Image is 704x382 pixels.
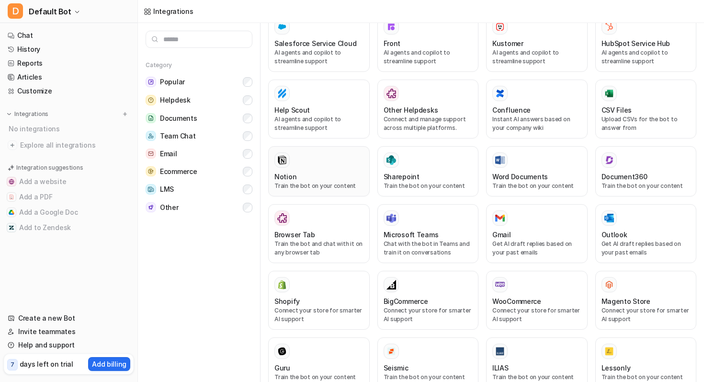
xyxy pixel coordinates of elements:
img: Other Helpdesks [386,89,396,98]
span: Ecommerce [160,167,197,176]
span: Popular [160,77,185,87]
img: Email [146,149,156,159]
p: AI agents and copilot to streamline support [602,48,691,66]
h3: Notion [274,172,296,182]
p: 7 [11,360,14,369]
img: Add a PDF [9,194,14,200]
button: Integrations [4,109,51,119]
button: OutlookOutlookGet AI draft replies based on your past emails [595,204,697,263]
p: AI agents and copilot to streamline support [274,48,363,66]
img: BigCommerce [386,280,396,289]
img: LMS [146,184,156,195]
img: Outlook [604,214,614,223]
a: Articles [4,70,134,84]
p: Instant AI answers based on your company wiki [492,115,581,132]
img: Guru [277,347,287,356]
h3: HubSpot Service Hub [602,38,670,48]
h3: ILIAS [492,363,509,373]
p: Upload CSVs for the bot to answer from [602,115,691,132]
img: Team Chat [146,131,156,141]
p: Train the bot on your content [602,182,691,190]
h3: Sharepoint [384,172,420,182]
p: Connect your store for smarter AI support [384,306,473,324]
button: KustomerKustomerAI agents and copilot to streamline support [486,13,588,72]
button: HelpdeskHelpdesk [146,91,252,109]
button: Salesforce Service Cloud Salesforce Service CloudAI agents and copilot to streamline support [268,13,370,72]
h3: Microsoft Teams [384,230,439,240]
h3: Lessonly [602,363,631,373]
h3: Outlook [602,230,627,240]
button: Word DocumentsWord DocumentsTrain the bot on your content [486,146,588,197]
p: AI agents and copilot to streamline support [492,48,581,66]
h3: Kustomer [492,38,523,48]
p: Train the bot on your content [274,373,363,382]
h3: CSV Files [602,105,632,115]
button: EmailEmail [146,145,252,162]
span: Team Chat [160,131,195,141]
h3: Seismic [384,363,409,373]
span: D [8,3,23,19]
button: GmailGmailGet AI draft replies based on your past emails [486,204,588,263]
p: Train the bot on your content [274,182,363,190]
img: Ecommerce [146,166,156,176]
p: Train the bot on your content [602,373,691,382]
h3: Confluence [492,105,531,115]
span: Email [160,149,177,159]
button: Document360Document360Train the bot on your content [595,146,697,197]
button: WooCommerceWooCommerceConnect your store for smarter AI support [486,271,588,330]
h3: Browser Tab [274,230,315,240]
p: Train the bot on your content [384,373,473,382]
button: Help ScoutHelp ScoutAI agents and copilot to streamline support [268,80,370,139]
button: Microsoft TeamsMicrosoft TeamsChat with the bot in Teams and train it on conversations [377,204,479,263]
p: Connect your store for smarter AI support [492,306,581,324]
div: Integrations [153,6,193,16]
h3: Help Scout [274,105,310,115]
p: Connect and manage support across multiple platforms. [384,115,473,132]
img: Notion [277,155,287,165]
div: No integrations [6,121,134,137]
button: LMSLMS [146,180,252,198]
img: WooCommerce [495,282,505,288]
a: Invite teammates [4,325,134,338]
button: BigCommerceBigCommerceConnect your store for smarter AI support [377,271,479,330]
h3: Word Documents [492,172,548,182]
img: menu_add.svg [122,111,128,117]
img: Helpdesk [146,95,156,105]
button: Team ChatTeam Chat [146,127,252,145]
p: Train the bot on your content [492,373,581,382]
img: Add a website [9,179,14,185]
img: Salesforce Service Cloud [277,22,287,32]
img: Word Documents [495,156,505,165]
button: Add a websiteAdd a website [4,174,134,189]
p: Chat with the bot in Teams and train it on conversations [384,240,473,257]
img: Front [386,22,396,32]
h3: Other Helpdesks [384,105,438,115]
a: History [4,43,134,56]
button: EcommerceEcommerce [146,162,252,180]
button: FrontFrontAI agents and copilot to streamline support [377,13,479,72]
img: Other [146,202,156,212]
img: ILIAS [495,347,505,356]
img: Browser Tab [277,213,287,223]
h3: BigCommerce [384,296,428,306]
span: Other [160,203,179,212]
button: Add billing [88,357,130,371]
img: expand menu [6,111,12,117]
h3: Gmail [492,230,511,240]
p: Train the bot on your content [492,182,581,190]
img: Confluence [495,89,505,98]
button: DocumentsDocuments [146,109,252,127]
a: Chat [4,29,134,42]
button: OtherOther [146,198,252,216]
a: Reports [4,57,134,70]
img: explore all integrations [8,140,17,150]
img: Lessonly [604,347,614,356]
button: NotionNotionTrain the bot on your content [268,146,370,197]
img: Sharepoint [386,155,396,165]
img: Magento Store [604,280,614,289]
img: Seismic [386,347,396,356]
span: LMS [160,185,174,194]
span: Default Bot [29,5,71,18]
p: Train the bot on your content [384,182,473,190]
h5: Category [146,61,252,69]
